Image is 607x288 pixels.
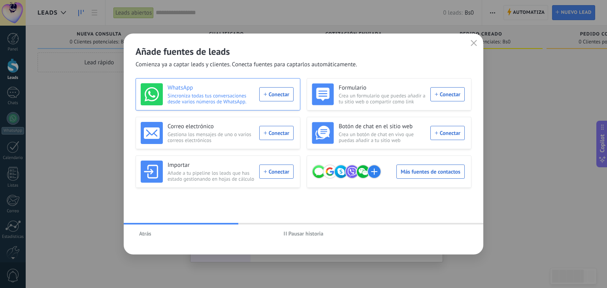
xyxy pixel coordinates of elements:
h3: Botón de chat en el sitio web [339,123,426,131]
span: Crea un formulario que puedes añadir a tu sitio web o compartir como link [339,93,426,105]
button: Pausar historia [280,228,327,239]
button: Atrás [136,228,155,239]
h3: Formulario [339,84,426,92]
h2: Añade fuentes de leads [136,45,471,58]
span: Comienza ya a captar leads y clientes. Conecta fuentes para captarlos automáticamente. [136,61,357,69]
span: Crea un botón de chat en vivo que puedas añadir a tu sitio web [339,131,426,143]
span: Pausar historia [288,231,324,236]
span: Gestiona los mensajes de uno o varios correos electrónicos [168,131,254,143]
span: Sincroniza todas tus conversaciones desde varios números de WhatsApp. [168,93,254,105]
h3: WhatsApp [168,84,254,92]
span: Añade a tu pipeline los leads que has estado gestionando en hojas de cálculo [168,170,254,182]
span: Atrás [139,231,151,236]
h3: Importar [168,161,254,169]
h3: Correo electrónico [168,123,254,131]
